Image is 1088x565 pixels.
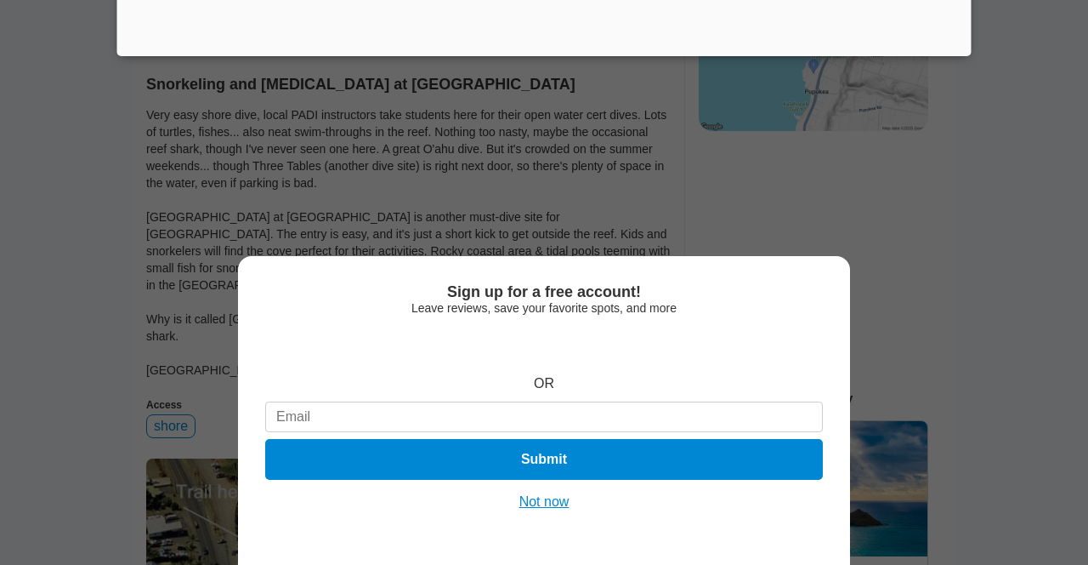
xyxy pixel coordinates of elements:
[265,283,823,301] div: Sign up for a free account!
[265,402,823,432] input: Email
[265,301,823,315] div: Leave reviews, save your favorite spots, and more
[265,439,823,480] button: Submit
[534,376,554,391] div: OR
[514,494,575,511] button: Not now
